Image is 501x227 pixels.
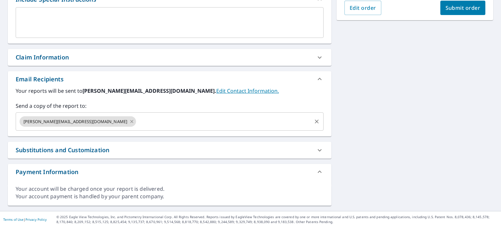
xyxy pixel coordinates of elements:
[20,119,131,125] span: [PERSON_NAME][EMAIL_ADDRESS][DOMAIN_NAME]
[8,49,331,66] div: Claim Information
[8,142,331,158] div: Substitutions and Customization
[312,117,321,126] button: Clear
[16,75,64,84] div: Email Recipients
[25,217,47,222] a: Privacy Policy
[16,146,109,154] div: Substitutions and Customization
[20,116,136,127] div: [PERSON_NAME][EMAIL_ADDRESS][DOMAIN_NAME]
[3,217,23,222] a: Terms of Use
[16,185,324,193] div: Your account will be charged once your report is delivered.
[8,71,331,87] div: Email Recipients
[16,87,324,95] label: Your reports will be sent to
[216,87,279,94] a: EditContactInfo
[350,4,376,11] span: Edit order
[8,164,331,180] div: Payment Information
[344,1,381,15] button: Edit order
[16,193,324,200] div: Your account payment is handled by your parent company.
[16,102,324,110] label: Send a copy of the report to:
[16,168,78,176] div: Payment Information
[83,87,216,94] b: [PERSON_NAME][EMAIL_ADDRESS][DOMAIN_NAME].
[3,218,47,221] p: |
[16,53,69,62] div: Claim Information
[446,4,480,11] span: Submit order
[440,1,486,15] button: Submit order
[56,215,498,224] p: © 2025 Eagle View Technologies, Inc. and Pictometry International Corp. All Rights Reserved. Repo...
